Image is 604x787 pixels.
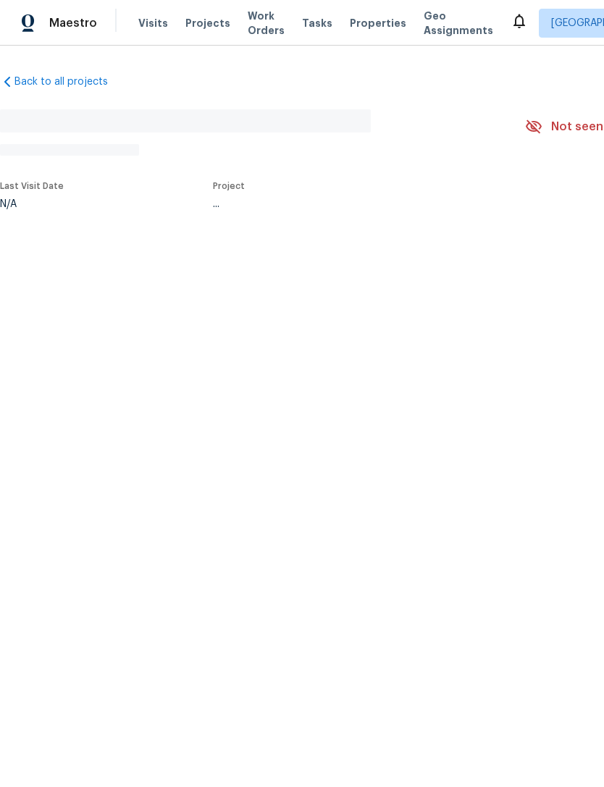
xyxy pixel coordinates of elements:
[185,16,230,30] span: Projects
[350,16,406,30] span: Properties
[302,18,332,28] span: Tasks
[49,16,97,30] span: Maestro
[213,182,245,190] span: Project
[138,16,168,30] span: Visits
[213,199,491,209] div: ...
[248,9,285,38] span: Work Orders
[424,9,493,38] span: Geo Assignments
